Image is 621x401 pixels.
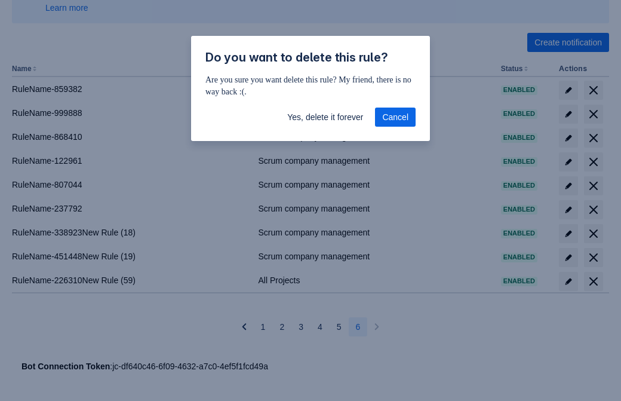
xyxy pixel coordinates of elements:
[205,50,388,65] span: Do you want to delete this rule?
[205,74,416,98] p: Are you sure you want delete this rule? My friend, there is no way back :(.
[280,108,370,127] button: Yes, delete it forever
[382,108,408,127] span: Cancel
[287,108,363,127] span: Yes, delete it forever
[375,108,416,127] button: Cancel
